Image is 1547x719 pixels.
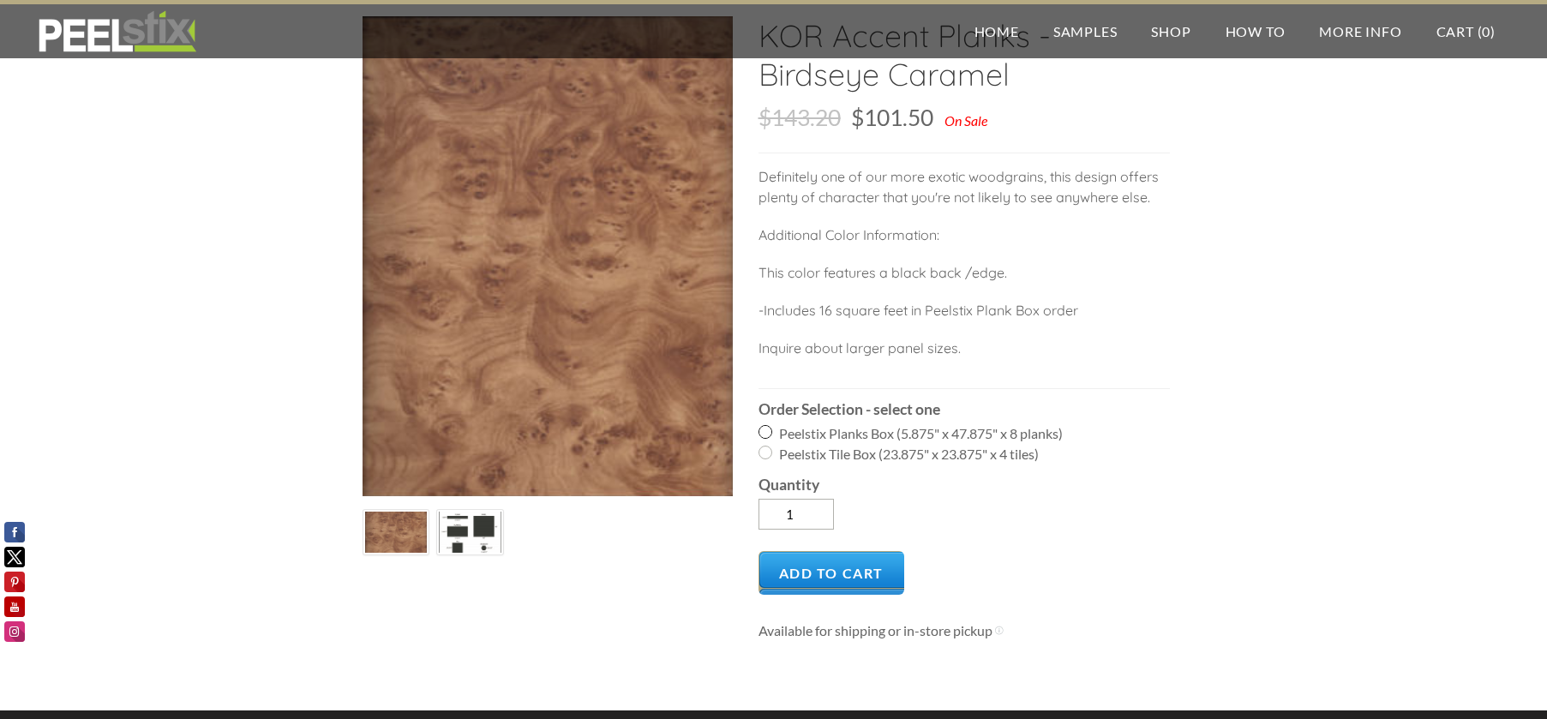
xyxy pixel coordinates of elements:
img: s832171791223022656_p738_i5_w160.jpeg [365,492,428,572]
h2: KOR Accent Planks - Birdseye Caramel [759,16,1170,106]
img: REFACE SUPPLIES [34,10,200,53]
p: Additional Color Information: [759,225,1170,262]
img: s832171791223022656_p738_i1_w160.jpeg [439,506,501,559]
span: $143.20 [759,104,841,131]
input: Peelstix Planks Box (5.875" x 47.875" x 8 planks) [759,425,772,439]
span: Available for shipping or in-store pickup [759,622,992,638]
a: How To [1208,4,1303,58]
a: Home [957,4,1036,58]
a: Samples [1036,4,1135,58]
b: Quantity [759,476,819,494]
span: Peelstix Planks Box (5.875" x 47.875" x 8 planks) [779,425,1063,441]
div: On Sale [944,112,987,129]
p: -Includes 16 square feet in Peelstix Plank Box order [759,300,1170,338]
p: Definitely one of our more exotic woodgrains, this design offers plenty of character that you're ... [759,166,1170,225]
a: Cart (0) [1419,4,1513,58]
input: Peelstix Tile Box (23.875" x 23.875" x 4 tiles) [759,446,772,459]
b: Order Selection - select one [759,400,940,418]
span: 0 [1482,23,1490,39]
span: Peelstix Tile Box (23.875" x 23.875" x 4 tiles) [779,446,1039,462]
a: Add to Cart [759,551,905,595]
a: More Info [1302,4,1418,58]
a: Shop [1134,4,1208,58]
p: ​This color features a black back /edge. [759,262,1170,300]
span: $101.50 [851,104,933,131]
p: Inquire about larger panel sizes. [759,338,1170,375]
